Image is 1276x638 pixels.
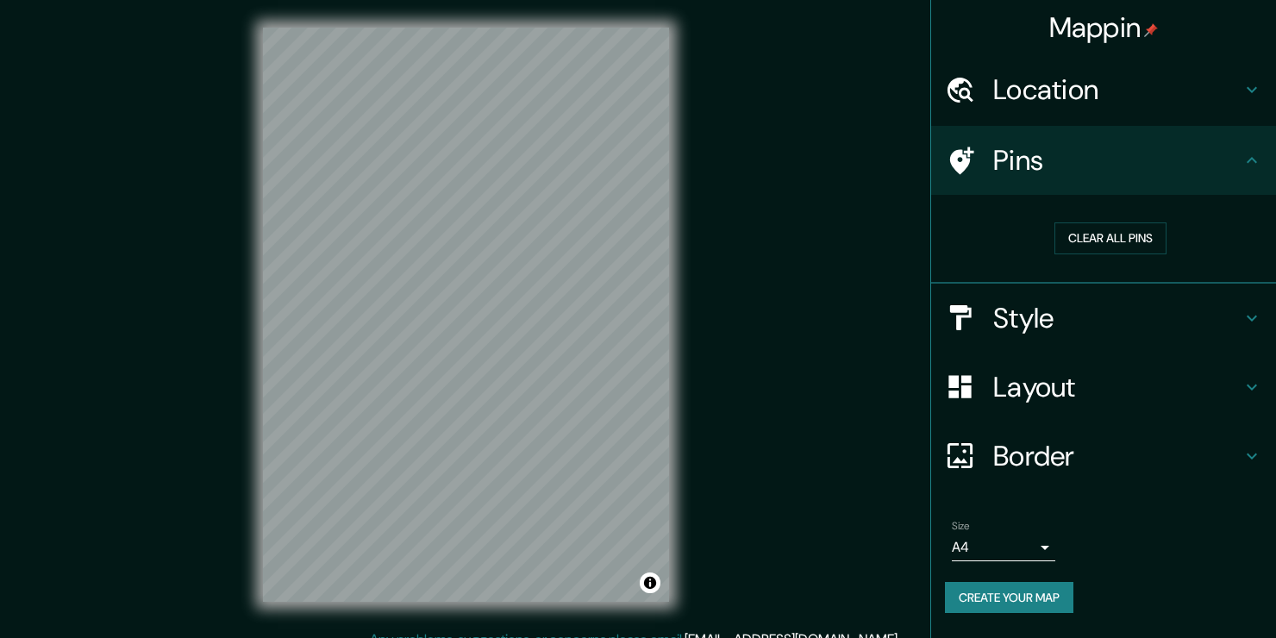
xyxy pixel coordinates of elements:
button: Clear all pins [1054,222,1167,254]
label: Size [952,518,970,533]
div: Pins [931,126,1276,195]
canvas: Map [263,28,669,602]
div: Layout [931,353,1276,422]
div: Style [931,284,1276,353]
h4: Border [993,439,1242,473]
iframe: Help widget launcher [1123,571,1257,619]
div: Border [931,422,1276,491]
h4: Location [993,72,1242,107]
h4: Layout [993,370,1242,404]
img: pin-icon.png [1144,23,1158,37]
div: A4 [952,534,1055,561]
h4: Style [993,301,1242,335]
h4: Mappin [1049,10,1159,45]
div: Location [931,55,1276,124]
h4: Pins [993,143,1242,178]
button: Create your map [945,582,1073,614]
button: Toggle attribution [640,572,660,593]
